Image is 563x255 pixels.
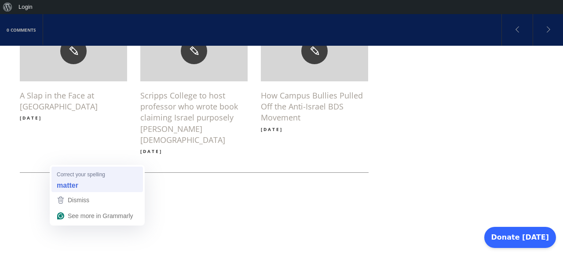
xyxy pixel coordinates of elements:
a: Scripps College to host professor who wrote book claiming Israel purposely [PERSON_NAME] [DEMOGRA... [140,90,248,146]
a: A Slap in the Face at [GEOGRAPHIC_DATA] [20,90,127,112]
img: How Campus Bullies Pulled Off the Anti-Israel BDS Movement [261,21,368,81]
time: [DATE] [20,115,42,121]
img: Scripps College to host professor who wrote book claiming Israel purposely harms Palestinians [140,21,248,81]
a: How Campus Bullies Pulled Off the Anti-Israel BDS Movement [261,90,368,124]
img: A Slap in the Face at Scripps College [20,21,127,81]
time: [DATE] [140,148,162,154]
time: [DATE] [261,126,283,132]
